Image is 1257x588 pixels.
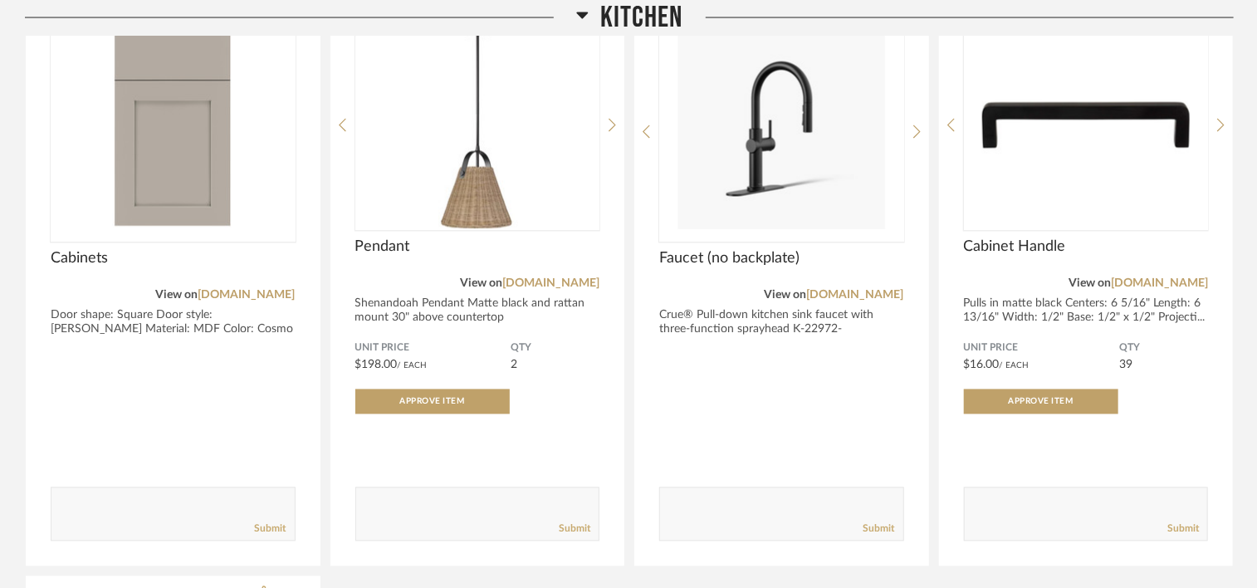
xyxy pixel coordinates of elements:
[964,238,1209,257] span: Cabinet Handle
[156,290,198,301] span: View on
[1069,278,1111,290] span: View on
[659,250,904,268] span: Faucet (no backplate)
[255,522,286,537] a: Submit
[964,22,1209,229] img: undefined
[400,398,465,406] span: Approve Item
[964,390,1118,414] button: Approve Item
[1111,278,1208,290] a: [DOMAIN_NAME]
[355,238,600,257] span: Pendant
[398,362,428,370] span: / Each
[51,22,296,229] img: undefined
[198,290,296,301] a: [DOMAIN_NAME]
[502,278,599,290] a: [DOMAIN_NAME]
[511,342,599,355] span: QTY
[964,360,1000,371] span: $16.00
[1009,398,1074,406] span: Approve Item
[355,342,511,355] span: Unit Price
[355,390,510,414] button: Approve Item
[460,278,502,290] span: View on
[51,309,296,337] div: Door shape: Square Door style: [PERSON_NAME] Material: MDF Color: Cosmo
[355,22,600,229] img: undefined
[964,297,1209,326] div: Pulls in matte black Centers: 6 5/16" Length: 6 13/16" Width: 1/2" Base: 1/2" x 1/2" Projecti...
[964,342,1120,355] span: Unit Price
[1000,362,1030,370] span: / Each
[659,309,904,351] div: Crue® Pull-down kitchen sink faucet with three-function sprayhead K-22972-[PERSON_NAME] ...
[765,290,807,301] span: View on
[355,297,600,326] div: Shenandoah Pendant Matte black and rattan mount 30" above countertop
[51,250,296,268] span: Cabinets
[559,522,590,537] a: Submit
[511,360,517,371] span: 2
[51,22,296,229] div: 0
[807,290,904,301] a: [DOMAIN_NAME]
[1119,342,1208,355] span: QTY
[1167,522,1199,537] a: Submit
[1119,360,1132,371] span: 39
[355,360,398,371] span: $198.00
[863,522,895,537] a: Submit
[659,22,904,229] div: 0
[659,22,904,229] img: undefined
